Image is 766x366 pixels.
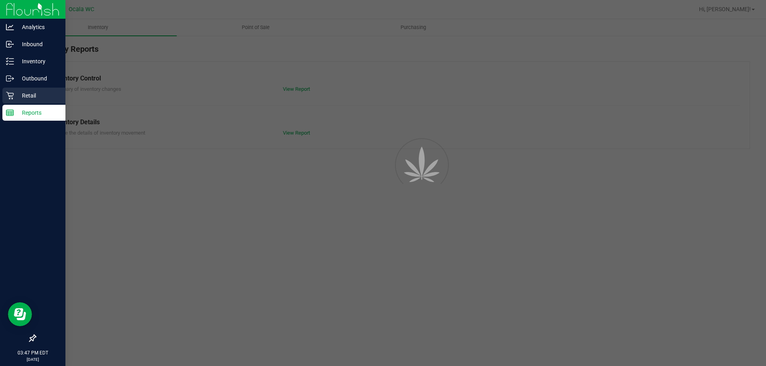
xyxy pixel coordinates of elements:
[14,108,62,117] p: Reports
[14,91,62,100] p: Retail
[4,356,62,362] p: [DATE]
[14,57,62,66] p: Inventory
[6,40,14,48] inline-svg: Inbound
[6,74,14,82] inline-svg: Outbound
[14,74,62,83] p: Outbound
[4,349,62,356] p: 03:47 PM EDT
[6,57,14,65] inline-svg: Inventory
[6,109,14,117] inline-svg: Reports
[14,22,62,32] p: Analytics
[8,302,32,326] iframe: Resource center
[6,92,14,100] inline-svg: Retail
[6,23,14,31] inline-svg: Analytics
[14,39,62,49] p: Inbound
